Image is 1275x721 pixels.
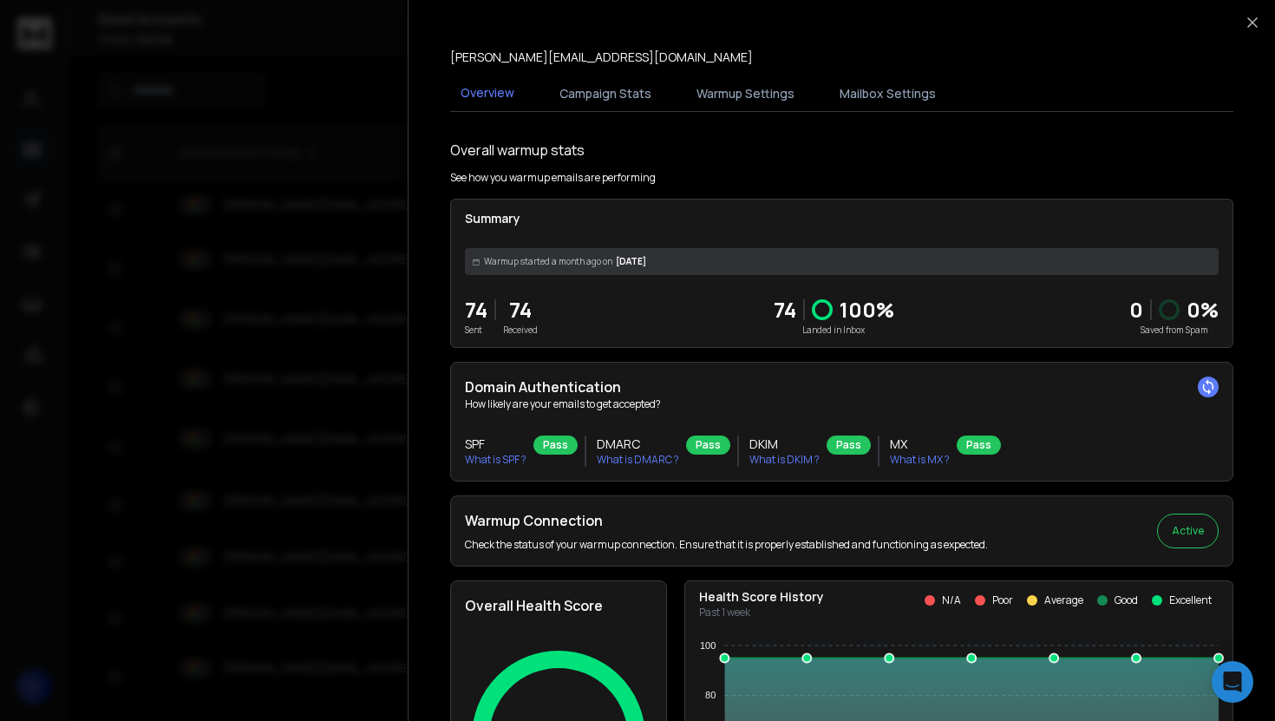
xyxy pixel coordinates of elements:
[827,436,871,455] div: Pass
[450,140,585,161] h1: Overall warmup stats
[465,595,652,616] h2: Overall Health Score
[1212,661,1253,703] div: Open Intercom Messenger
[1187,296,1219,324] p: 0 %
[774,324,894,337] p: Landed in Inbox
[774,296,796,324] p: 74
[1129,324,1219,337] p: Saved from Spam
[1169,593,1212,607] p: Excellent
[749,453,820,467] p: What is DKIM ?
[503,296,538,324] p: 74
[597,453,679,467] p: What is DMARC ?
[450,171,656,185] p: See how you warmup emails are performing
[686,436,730,455] div: Pass
[597,436,679,453] h3: DMARC
[699,588,824,606] p: Health Score History
[1129,295,1143,324] strong: 0
[1044,593,1083,607] p: Average
[686,75,805,113] button: Warmup Settings
[890,453,950,467] p: What is MX ?
[465,248,1219,275] div: [DATE]
[840,296,894,324] p: 100 %
[1115,593,1138,607] p: Good
[699,606,824,619] p: Past 1 week
[465,436,526,453] h3: SPF
[465,538,988,552] p: Check the status of your warmup connection. Ensure that it is properly established and functionin...
[450,49,753,66] p: [PERSON_NAME][EMAIL_ADDRESS][DOMAIN_NAME]
[465,324,487,337] p: Sent
[465,377,1219,397] h2: Domain Authentication
[749,436,820,453] h3: DKIM
[705,690,716,700] tspan: 80
[549,75,662,113] button: Campaign Stats
[890,436,950,453] h3: MX
[1157,514,1219,548] button: Active
[503,324,538,337] p: Received
[829,75,946,113] button: Mailbox Settings
[465,397,1219,411] p: How likely are your emails to get accepted?
[992,593,1013,607] p: Poor
[465,510,988,531] h2: Warmup Connection
[465,453,526,467] p: What is SPF ?
[465,296,487,324] p: 74
[957,436,1001,455] div: Pass
[450,74,525,114] button: Overview
[700,640,716,651] tspan: 100
[942,593,961,607] p: N/A
[465,210,1219,227] p: Summary
[484,255,612,268] span: Warmup started a month ago on
[533,436,578,455] div: Pass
